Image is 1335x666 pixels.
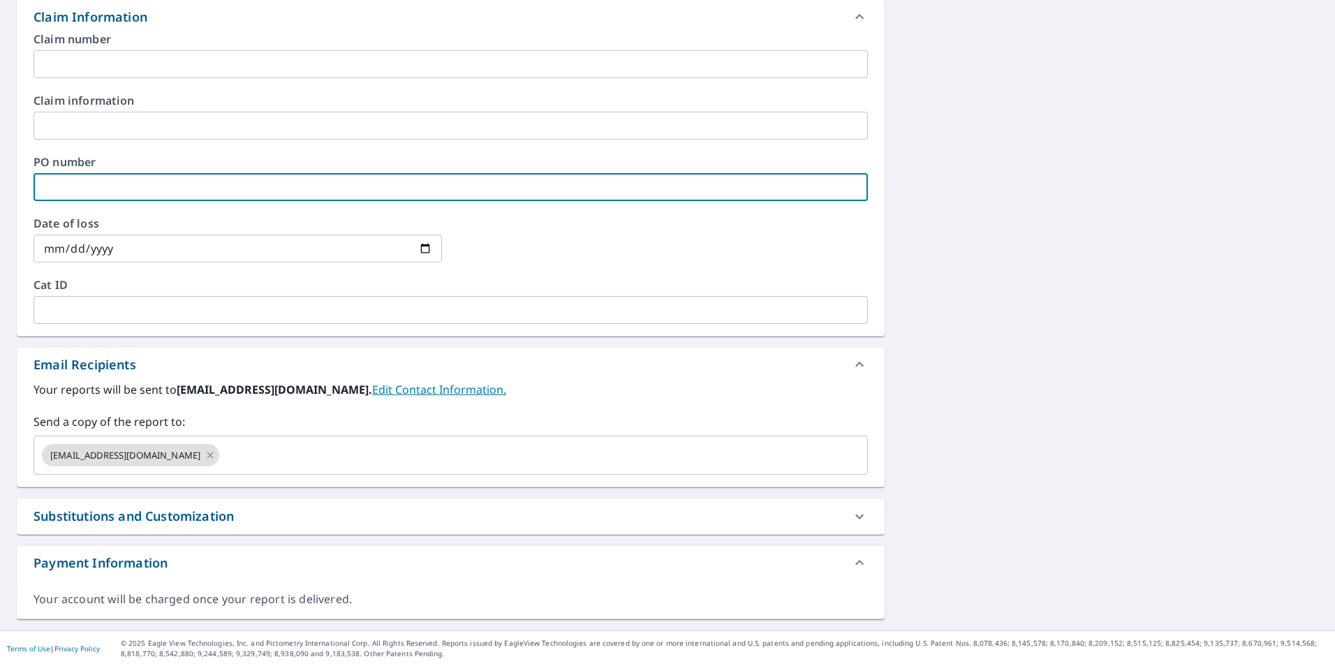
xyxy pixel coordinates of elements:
[121,638,1328,659] p: © 2025 Eagle View Technologies, Inc. and Pictometry International Corp. All Rights Reserved. Repo...
[34,591,868,607] div: Your account will be charged once your report is delivered.
[34,279,868,290] label: Cat ID
[54,644,100,653] a: Privacy Policy
[17,348,885,381] div: Email Recipients
[7,644,50,653] a: Terms of Use
[34,413,868,430] label: Send a copy of the report to:
[17,498,885,534] div: Substitutions and Customization
[34,554,168,572] div: Payment Information
[34,218,442,229] label: Date of loss
[42,449,209,462] span: [EMAIL_ADDRESS][DOMAIN_NAME]
[34,8,147,27] div: Claim Information
[34,156,868,168] label: PO number
[7,644,100,653] p: |
[34,355,136,374] div: Email Recipients
[34,34,868,45] label: Claim number
[177,382,372,397] b: [EMAIL_ADDRESS][DOMAIN_NAME].
[17,546,885,579] div: Payment Information
[34,507,234,526] div: Substitutions and Customization
[34,381,868,398] label: Your reports will be sent to
[42,444,219,466] div: [EMAIL_ADDRESS][DOMAIN_NAME]
[34,95,868,106] label: Claim information
[372,382,506,397] a: EditContactInfo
